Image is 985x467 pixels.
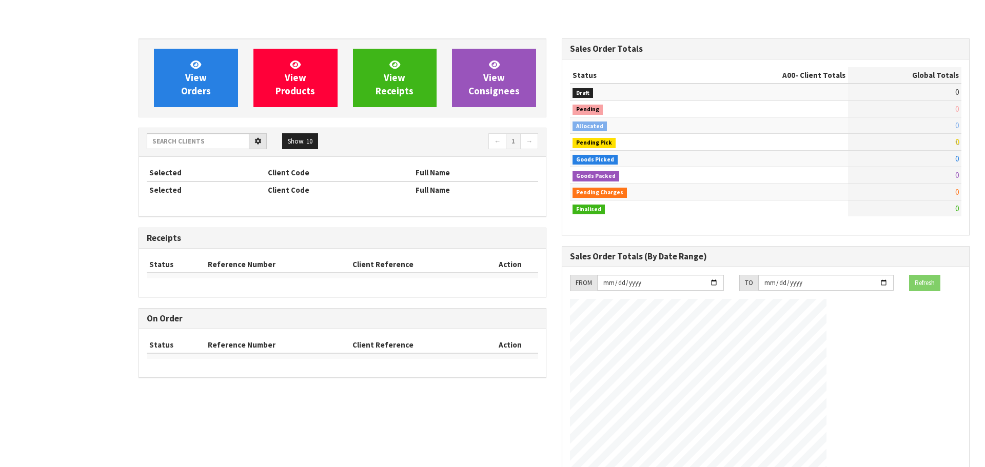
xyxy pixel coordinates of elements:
[573,88,593,98] span: Draft
[482,337,538,353] th: Action
[265,181,413,198] th: Client Code
[699,67,848,84] th: - Client Totals
[955,154,959,164] span: 0
[147,256,205,273] th: Status
[181,58,211,97] span: View Orders
[570,275,597,291] div: FROM
[520,133,538,150] a: →
[413,165,538,181] th: Full Name
[955,104,959,114] span: 0
[468,58,520,97] span: View Consignees
[482,256,538,273] th: Action
[488,133,506,150] a: ←
[205,256,350,273] th: Reference Number
[570,67,699,84] th: Status
[570,252,961,261] h3: Sales Order Totals (By Date Range)
[782,70,795,80] span: A00
[573,171,619,181] span: Goods Packed
[147,314,538,323] h3: On Order
[147,337,205,353] th: Status
[376,58,413,97] span: View Receipts
[573,205,605,215] span: Finalised
[955,170,959,180] span: 0
[739,275,758,291] div: TO
[573,155,618,165] span: Goods Picked
[909,275,940,291] button: Refresh
[848,67,961,84] th: Global Totals
[147,133,249,149] input: Search clients
[353,49,437,107] a: ViewReceipts
[265,165,413,181] th: Client Code
[147,165,265,181] th: Selected
[573,105,603,115] span: Pending
[154,49,238,107] a: ViewOrders
[350,256,482,273] th: Client Reference
[955,204,959,213] span: 0
[573,188,627,198] span: Pending Charges
[506,133,521,150] a: 1
[955,137,959,147] span: 0
[570,44,961,54] h3: Sales Order Totals
[147,181,265,198] th: Selected
[350,337,482,353] th: Client Reference
[413,181,538,198] th: Full Name
[955,120,959,130] span: 0
[205,337,350,353] th: Reference Number
[282,133,318,150] button: Show: 10
[253,49,338,107] a: ViewProducts
[147,233,538,243] h3: Receipts
[275,58,315,97] span: View Products
[350,133,538,151] nav: Page navigation
[452,49,536,107] a: ViewConsignees
[573,138,616,148] span: Pending Pick
[955,87,959,97] span: 0
[955,187,959,197] span: 0
[573,121,607,132] span: Allocated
